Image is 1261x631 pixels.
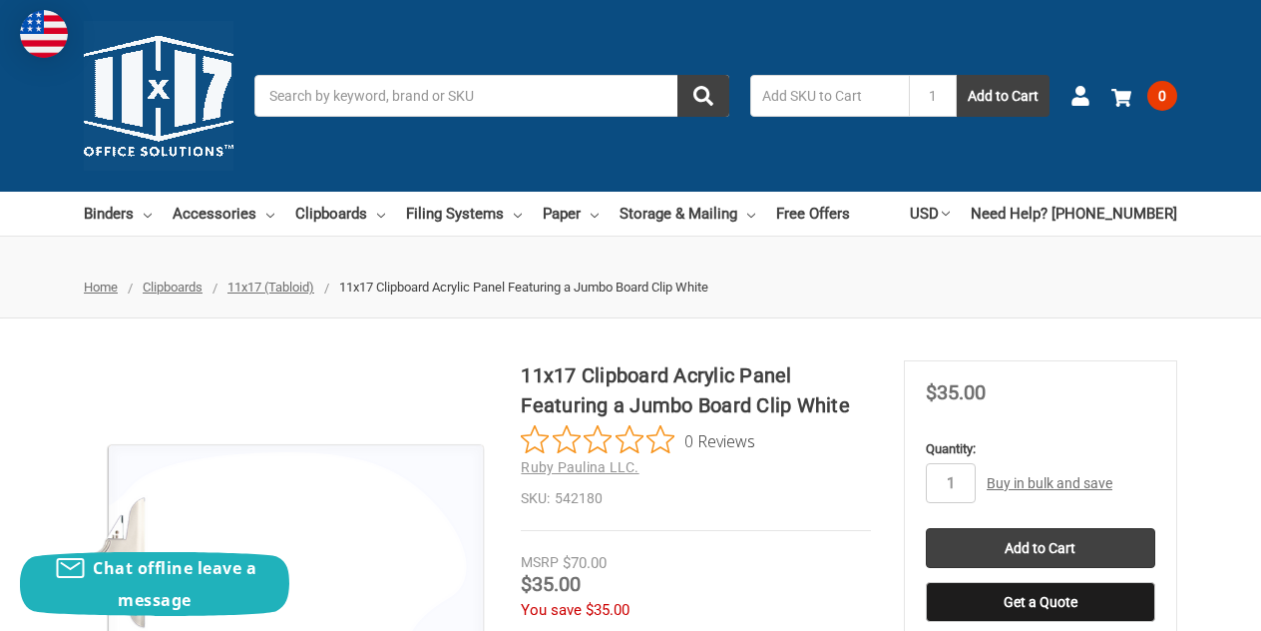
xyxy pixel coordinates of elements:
span: 11x17 Clipboard Acrylic Panel Featuring a Jumbo Board Clip White [339,280,708,295]
span: $70.00 [563,554,607,572]
input: Add SKU to Cart [750,75,909,117]
span: $35.00 [521,572,581,596]
a: Accessories [173,192,274,236]
a: Clipboards [143,280,203,295]
img: duty and tax information for United States [20,10,68,58]
button: Chat offline leave a message [20,552,289,616]
h1: 11x17 Clipboard Acrylic Panel Featuring a Jumbo Board Clip White [521,360,871,420]
span: 0 Reviews [684,425,755,455]
a: Need Help? [PHONE_NUMBER] [971,192,1177,236]
iframe: Google Customer Reviews [1096,577,1261,631]
label: Quantity: [926,439,1155,459]
span: Chat offline leave a message [93,557,256,611]
a: Free Offers [776,192,850,236]
a: Clipboards [295,192,385,236]
button: Add to Cart [957,75,1050,117]
input: Add to Cart [926,528,1155,568]
span: You save [521,601,582,619]
div: MSRP [521,552,559,573]
img: 11x17.com [84,21,233,171]
a: Buy in bulk and save [987,475,1112,491]
a: 0 [1111,70,1177,122]
a: Ruby Paulina LLC. [521,459,638,475]
input: Search by keyword, brand or SKU [254,75,729,117]
span: $35.00 [586,601,630,619]
span: 0 [1147,81,1177,111]
a: USD [910,192,950,236]
a: Binders [84,192,152,236]
a: Paper [543,192,599,236]
a: Storage & Mailing [620,192,755,236]
button: Get a Quote [926,582,1155,622]
button: Rated 0 out of 5 stars from 0 reviews. Jump to reviews. [521,425,755,455]
a: Home [84,280,118,295]
dd: 542180 [521,488,871,509]
span: $35.00 [926,380,986,404]
a: Filing Systems [406,192,522,236]
a: 11x17 (Tabloid) [227,280,314,295]
dt: SKU: [521,488,550,509]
